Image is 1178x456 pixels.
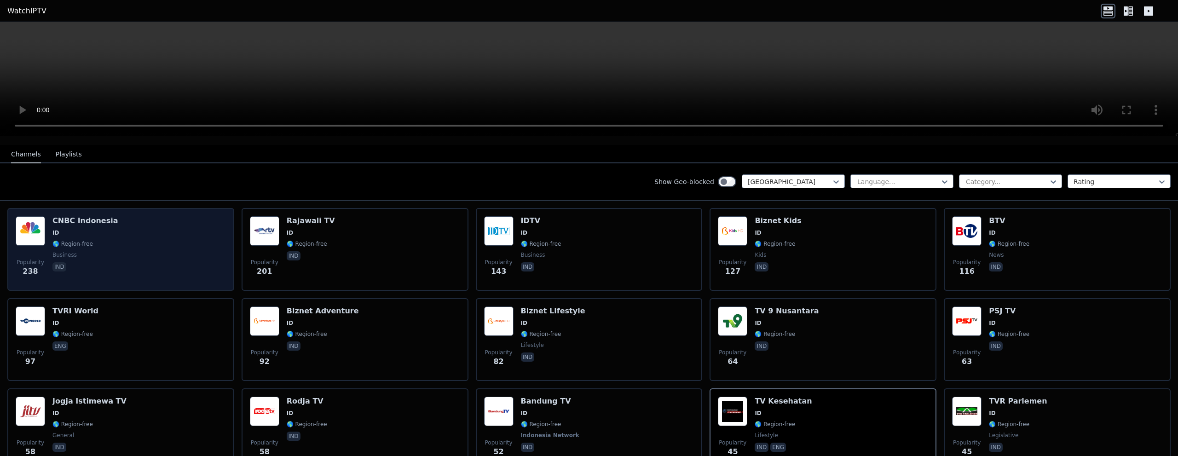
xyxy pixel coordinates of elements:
[755,330,795,338] span: 🌎 Region-free
[521,397,581,406] h6: Bandung TV
[718,216,747,246] img: Biznet Kids
[17,349,44,356] span: Popularity
[52,251,77,259] span: business
[959,266,974,277] span: 116
[52,216,118,225] h6: CNBC Indonesia
[52,432,74,439] span: general
[755,229,761,237] span: ID
[755,410,761,417] span: ID
[484,397,514,426] img: Bandung TV
[250,306,279,336] img: Biznet Adventure
[989,443,1003,452] p: ind
[287,330,327,338] span: 🌎 Region-free
[989,397,1047,406] h6: TVR Parlemen
[287,240,327,248] span: 🌎 Region-free
[989,410,995,417] span: ID
[250,216,279,246] img: Rajawali TV
[989,240,1029,248] span: 🌎 Region-free
[989,330,1029,338] span: 🌎 Region-free
[521,341,544,349] span: lifestyle
[52,330,93,338] span: 🌎 Region-free
[521,251,545,259] span: business
[17,439,44,446] span: Popularity
[521,240,561,248] span: 🌎 Region-free
[755,240,795,248] span: 🌎 Region-free
[755,341,768,351] p: ind
[16,397,45,426] img: Jogja Istimewa TV
[521,443,535,452] p: ind
[989,341,1003,351] p: ind
[52,262,66,271] p: ind
[521,432,579,439] span: Indonesia Network
[260,356,270,367] span: 92
[989,432,1018,439] span: legislative
[485,349,513,356] span: Popularity
[521,352,535,362] p: ind
[52,341,68,351] p: eng
[989,306,1029,316] h6: PSJ TV
[953,349,981,356] span: Popularity
[16,216,45,246] img: CNBC Indonesia
[521,330,561,338] span: 🌎 Region-free
[251,259,278,266] span: Popularity
[7,6,46,17] a: WatchIPTV
[952,306,982,336] img: PSJ TV
[719,439,746,446] span: Popularity
[953,439,981,446] span: Popularity
[251,349,278,356] span: Popularity
[725,266,740,277] span: 127
[755,306,819,316] h6: TV 9 Nusantara
[17,259,44,266] span: Popularity
[755,251,766,259] span: kids
[257,266,272,277] span: 201
[484,216,514,246] img: IDTV
[728,356,738,367] span: 64
[491,266,506,277] span: 143
[287,306,359,316] h6: Biznet Adventure
[521,410,527,417] span: ID
[16,306,45,336] img: TVRI World
[493,356,503,367] span: 82
[962,356,972,367] span: 63
[989,421,1029,428] span: 🌎 Region-free
[52,410,59,417] span: ID
[989,262,1003,271] p: ind
[521,262,535,271] p: ind
[755,443,768,452] p: ind
[755,432,778,439] span: lifestyle
[11,146,41,163] button: Channels
[654,177,714,186] label: Show Geo-blocked
[718,397,747,426] img: TV Kesehatan
[251,439,278,446] span: Popularity
[485,439,513,446] span: Popularity
[521,306,585,316] h6: Biznet Lifestyle
[25,356,35,367] span: 97
[287,319,293,327] span: ID
[521,421,561,428] span: 🌎 Region-free
[989,251,1004,259] span: news
[485,259,513,266] span: Popularity
[989,319,995,327] span: ID
[521,216,561,225] h6: IDTV
[989,229,995,237] span: ID
[287,341,300,351] p: ind
[719,349,746,356] span: Popularity
[52,319,59,327] span: ID
[250,397,279,426] img: Rodja TV
[287,229,293,237] span: ID
[287,432,300,441] p: ind
[755,262,768,271] p: ind
[23,266,38,277] span: 238
[287,410,293,417] span: ID
[719,259,746,266] span: Popularity
[953,259,981,266] span: Popularity
[484,306,514,336] img: Biznet Lifestyle
[287,421,327,428] span: 🌎 Region-free
[521,319,527,327] span: ID
[952,216,982,246] img: BTV
[755,216,801,225] h6: Biznet Kids
[989,216,1029,225] h6: BTV
[52,240,93,248] span: 🌎 Region-free
[52,421,93,428] span: 🌎 Region-free
[287,216,335,225] h6: Rajawali TV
